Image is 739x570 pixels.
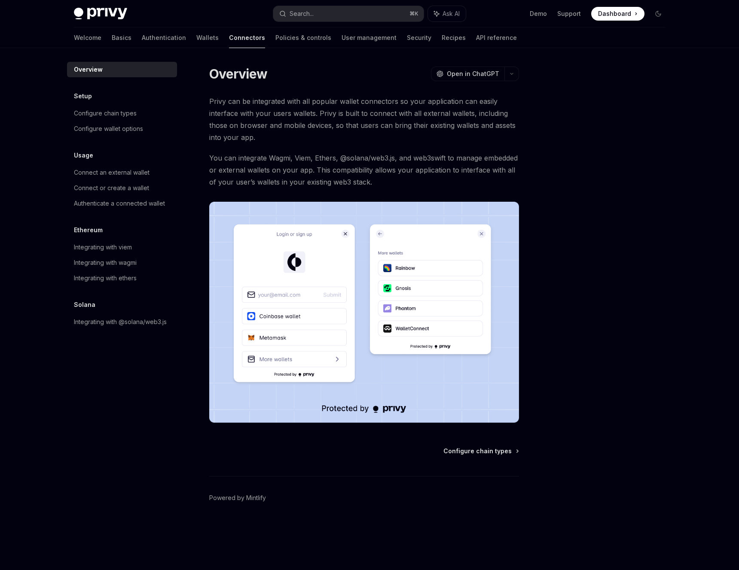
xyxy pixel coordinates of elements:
div: Overview [74,64,103,75]
h5: Solana [74,300,95,310]
a: Authenticate a connected wallet [67,196,177,211]
a: Security [407,27,431,48]
a: Wallets [196,27,219,48]
button: Search...⌘K [273,6,424,21]
a: Integrating with viem [67,240,177,255]
a: Overview [67,62,177,77]
a: Demo [530,9,547,18]
a: Connect an external wallet [67,165,177,180]
div: Connect an external wallet [74,167,150,178]
div: Integrating with ethers [74,273,137,283]
a: Integrating with wagmi [67,255,177,270]
a: Configure wallet options [67,121,177,136]
span: Privy can be integrated with all popular wallet connectors so your application can easily interfa... [209,95,519,143]
a: Integrating with @solana/web3.js [67,314,177,330]
span: Open in ChatGPT [447,70,499,78]
a: User management [342,27,397,48]
span: Dashboard [598,9,631,18]
span: ⌘ K [409,10,418,17]
a: Configure chain types [67,106,177,121]
span: Configure chain types [443,447,512,455]
a: Integrating with ethers [67,270,177,286]
span: You can integrate Wagmi, Viem, Ethers, @solana/web3.js, and web3swift to manage embedded or exter... [209,152,519,188]
img: Connectors3 [209,202,519,423]
a: Configure chain types [443,447,518,455]
div: Authenticate a connected wallet [74,198,165,209]
div: Connect or create a wallet [74,183,149,193]
a: Recipes [442,27,466,48]
button: Open in ChatGPT [431,67,504,81]
a: Policies & controls [275,27,331,48]
a: Welcome [74,27,101,48]
span: Ask AI [443,9,460,18]
h5: Setup [74,91,92,101]
div: Integrating with @solana/web3.js [74,317,167,327]
a: Basics [112,27,131,48]
div: Configure wallet options [74,124,143,134]
button: Ask AI [428,6,466,21]
button: Toggle dark mode [651,7,665,21]
div: Search... [290,9,314,19]
div: Integrating with viem [74,242,132,252]
a: Authentication [142,27,186,48]
img: dark logo [74,8,127,20]
a: Connect or create a wallet [67,180,177,196]
a: Powered by Mintlify [209,494,266,502]
h5: Ethereum [74,225,103,235]
div: Integrating with wagmi [74,258,137,268]
div: Configure chain types [74,108,137,118]
h1: Overview [209,66,267,82]
a: Support [557,9,581,18]
a: Dashboard [591,7,644,21]
a: Connectors [229,27,265,48]
a: API reference [476,27,517,48]
h5: Usage [74,150,93,161]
